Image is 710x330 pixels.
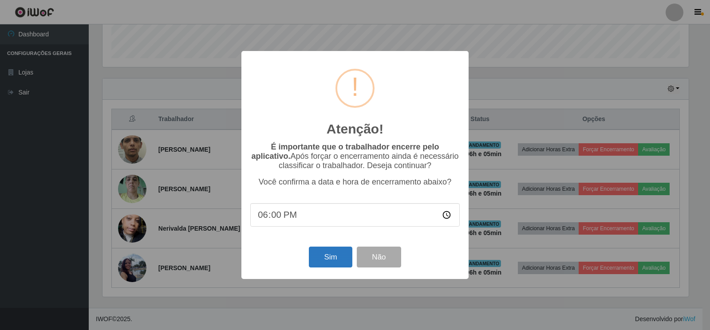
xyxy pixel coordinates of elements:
[250,142,460,170] p: Após forçar o encerramento ainda é necessário classificar o trabalhador. Deseja continuar?
[309,247,352,267] button: Sim
[251,142,439,161] b: É importante que o trabalhador encerre pelo aplicativo.
[327,121,383,137] h2: Atenção!
[250,177,460,187] p: Você confirma a data e hora de encerramento abaixo?
[357,247,401,267] button: Não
